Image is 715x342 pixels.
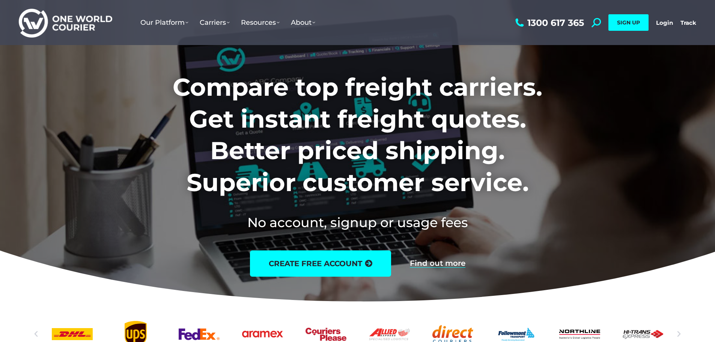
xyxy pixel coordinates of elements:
[235,11,285,34] a: Resources
[285,11,321,34] a: About
[250,250,391,277] a: create free account
[135,11,194,34] a: Our Platform
[241,18,280,27] span: Resources
[140,18,188,27] span: Our Platform
[608,14,649,31] a: SIGN UP
[123,213,592,232] h2: No account, signup or usage fees
[656,19,673,26] a: Login
[680,19,696,26] a: Track
[410,259,465,268] a: Find out more
[200,18,230,27] span: Carriers
[123,71,592,198] h1: Compare top freight carriers. Get instant freight quotes. Better priced shipping. Superior custom...
[513,18,584,27] a: 1300 617 365
[194,11,235,34] a: Carriers
[617,19,640,26] span: SIGN UP
[19,8,112,38] img: One World Courier
[291,18,315,27] span: About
